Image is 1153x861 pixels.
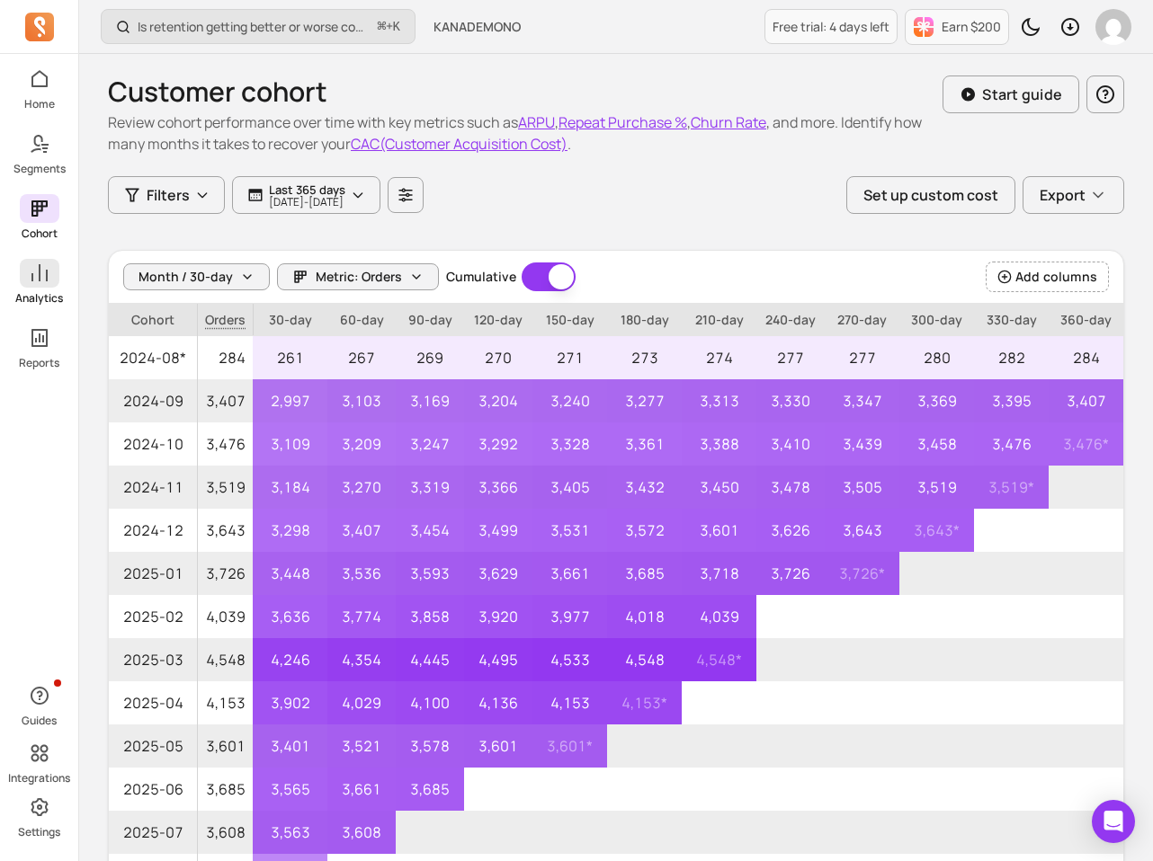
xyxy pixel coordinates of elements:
[1040,184,1086,206] span: Export
[607,466,682,509] p: 3,432
[756,422,825,466] p: 3,410
[198,304,253,336] span: Orders
[756,304,825,336] p: 240-day
[899,466,974,509] p: 3,519
[109,422,197,466] span: 2024-10
[327,379,396,422] p: 3,103
[378,17,400,36] span: +
[327,595,396,638] p: 3,774
[138,18,371,36] p: Is retention getting better or worse compared to last year?
[899,422,974,466] p: 3,458
[123,263,270,290] button: Month / 30-day
[982,84,1062,105] p: Start guide
[1049,422,1123,466] p: 3,476 *
[327,638,396,681] p: 4,354
[108,111,943,155] p: Review cohort performance over time with key metrics such as , , , and more. Identify how many mo...
[327,336,396,379] p: 267
[22,226,58,241] p: Cohort
[756,466,825,509] p: 3,478
[15,291,63,306] p: Analytics
[464,304,532,336] p: 120-day
[423,11,532,43] button: KANADEMONO
[253,379,327,422] p: 2,997
[198,724,253,768] p: 3,601
[899,379,974,422] p: 3,369
[101,9,416,44] button: Is retention getting better or worse compared to last year?⌘+K
[974,336,1049,379] p: 282
[899,336,974,379] p: 280
[396,724,464,768] p: 3,578
[327,724,396,768] p: 3,521
[327,509,396,552] p: 3,407
[464,638,532,681] p: 4,495
[269,197,345,208] p: [DATE] - [DATE]
[109,509,197,552] span: 2024-12
[532,595,607,638] p: 3,977
[974,304,1049,336] p: 330-day
[942,18,1001,36] p: Earn $200
[327,304,396,336] p: 60-day
[974,422,1049,466] p: 3,476
[682,379,756,422] p: 3,313
[198,466,253,509] p: 3,519
[532,379,607,422] p: 3,240
[327,768,396,811] p: 3,661
[464,724,532,768] p: 3,601
[1015,268,1097,286] span: Add columns
[532,304,607,336] p: 150-day
[253,466,327,509] p: 3,184
[607,552,682,595] p: 3,685
[198,595,253,638] p: 4,039
[464,681,532,724] p: 4,136
[682,466,756,509] p: 3,450
[532,638,607,681] p: 4,533
[532,466,607,509] p: 3,405
[607,304,682,336] p: 180-day
[396,509,464,552] p: 3,454
[396,768,464,811] p: 3,685
[682,422,756,466] p: 3,388
[1092,800,1135,843] div: Open Intercom Messenger
[825,552,899,595] p: 3,726 *
[518,111,555,133] button: ARPU
[825,466,899,509] p: 3,505
[682,304,756,336] p: 210-day
[607,681,682,724] p: 4,153 *
[607,595,682,638] p: 4,018
[18,825,60,839] p: Settings
[253,724,327,768] p: 3,401
[108,75,943,108] h1: Customer cohort
[396,379,464,422] p: 3,169
[433,18,521,36] span: KANADEMONO
[327,681,396,724] p: 4,029
[691,111,766,133] button: Churn Rate
[147,184,190,206] span: Filters
[1095,9,1131,45] img: avatar
[607,422,682,466] p: 3,361
[253,336,327,379] p: 261
[756,509,825,552] p: 3,626
[825,379,899,422] p: 3,347
[532,552,607,595] p: 3,661
[109,638,197,681] span: 2025-03
[109,336,197,379] span: 2024-08*
[253,768,327,811] p: 3,565
[974,466,1049,509] p: 3,519 *
[846,176,1015,214] button: Set up custom cost
[109,768,197,811] span: 2025-06
[198,336,253,379] p: 284
[532,422,607,466] p: 3,328
[607,509,682,552] p: 3,572
[682,552,756,595] p: 3,718
[532,336,607,379] p: 271
[899,509,974,552] p: 3,643 *
[396,638,464,681] p: 4,445
[109,466,197,509] span: 2024-11
[109,304,197,336] p: Cohort
[198,638,253,681] p: 4,548
[396,336,464,379] p: 269
[139,268,233,286] span: Month / 30-day
[1049,336,1123,379] p: 284
[682,336,756,379] p: 274
[532,724,607,768] p: 3,601 *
